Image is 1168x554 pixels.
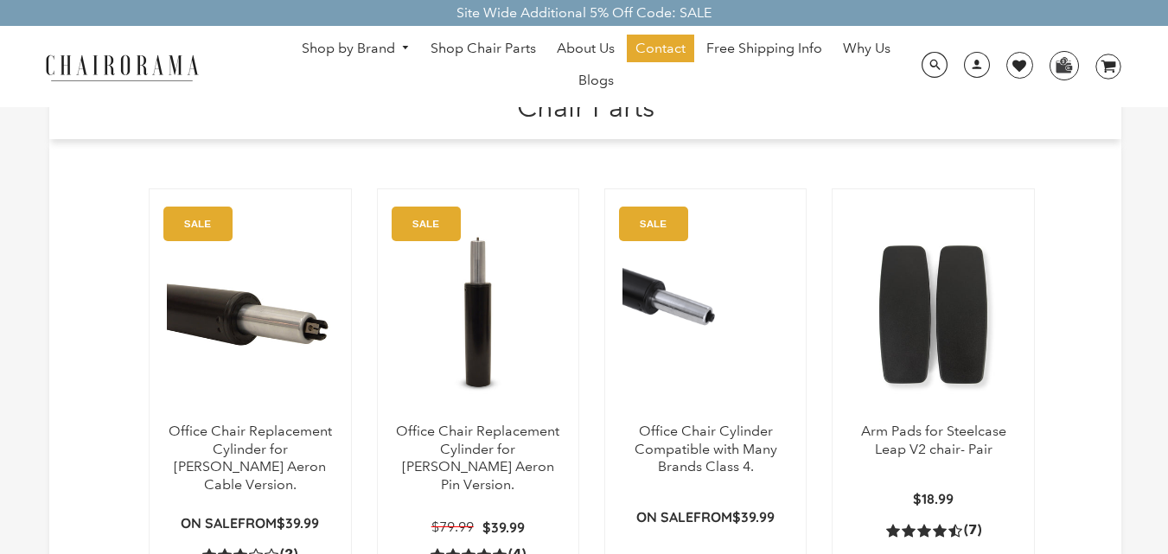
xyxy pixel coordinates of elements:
[431,40,536,58] span: Shop Chair Parts
[395,207,561,423] a: Office Chair Replacement Cylinder for Herman Miller Aeron Pin Version. - chairorama Office Chair ...
[570,67,622,94] a: Blogs
[627,35,694,62] a: Contact
[843,40,890,58] span: Why Us
[635,40,686,58] span: Contact
[293,35,419,62] a: Shop by Brand
[167,207,333,423] a: Office Chair Replacement Cylinder for Herman Miller Aeron Cable Version. - chairorama Office Chai...
[482,519,525,536] span: $39.99
[396,423,559,493] a: Office Chair Replacement Cylinder for [PERSON_NAME] Aeron Pin Version.
[861,423,1006,457] a: Arm Pads for Steelcase Leap V2 chair- Pair
[850,207,1016,423] img: Arm Pads for Steelcase Leap V2 chair- Pair - chairorama
[277,514,319,532] span: $39.99
[181,514,238,532] strong: On Sale
[282,35,911,99] nav: DesktopNavigation
[557,40,615,58] span: About Us
[850,207,1016,423] a: Arm Pads for Steelcase Leap V2 chair- Pair - chairorama Arm Pads for Steelcase Leap V2 chair- Pai...
[35,52,208,82] img: chairorama
[548,35,623,62] a: About Us
[636,508,775,526] p: from
[698,35,831,62] a: Free Shipping Info
[732,508,775,525] span: $39.99
[636,508,693,525] strong: On Sale
[1050,52,1077,78] img: WhatsApp_Image_2024-07-12_at_16.23.01.webp
[622,207,788,423] img: Office Chair Cylinder Compatible with Many Brands Class 4. - chairorama
[167,207,333,423] img: Office Chair Replacement Cylinder for Herman Miller Aeron Cable Version. - chairorama
[431,519,474,535] span: $79.99
[640,218,667,229] text: SALE
[913,490,954,507] span: $18.99
[622,207,788,423] a: Office Chair Cylinder Compatible with Many Brands Class 4. - chairorama Office Chair Cylinder Com...
[635,423,777,475] a: Office Chair Cylinder Compatible with Many Brands Class 4.
[422,35,545,62] a: Shop Chair Parts
[184,218,211,229] text: SALE
[834,35,899,62] a: Why Us
[964,521,981,539] span: (7)
[578,72,614,90] span: Blogs
[412,218,438,229] text: SALE
[169,423,332,493] a: Office Chair Replacement Cylinder for [PERSON_NAME] Aeron Cable Version.
[706,40,822,58] span: Free Shipping Info
[395,207,561,423] img: Office Chair Replacement Cylinder for Herman Miller Aeron Pin Version. - chairorama
[886,521,981,539] a: 4.4 rating (7 votes)
[181,514,319,532] p: from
